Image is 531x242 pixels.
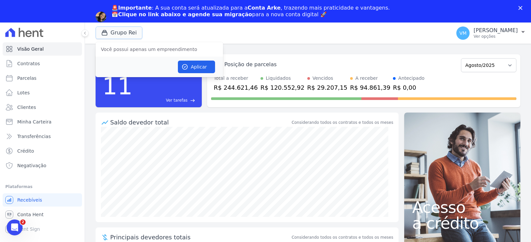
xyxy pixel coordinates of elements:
iframe: Intercom live chat [7,219,23,235]
b: 🚨Importante [112,5,152,11]
div: Considerando todos os contratos e todos os meses [292,120,393,125]
a: Contratos [3,57,82,70]
div: : A sua conta será atualizada para a , trazendo mais praticidade e vantagens. 📅 para a nova conta... [112,5,390,18]
button: VM [PERSON_NAME] Ver opções [451,24,531,42]
span: VM [459,31,467,35]
span: 2 [20,219,26,225]
span: Parcelas [17,75,37,81]
a: Agendar migração [112,22,166,29]
b: Conta Arke [248,5,280,11]
a: Visão Geral [3,42,82,56]
div: Plataformas [5,183,79,191]
a: Crédito [3,144,82,158]
div: Saldo devedor total [110,118,290,127]
div: Liquidados [266,75,291,82]
a: Recebíveis [3,193,82,207]
span: Contratos [17,60,40,67]
button: Aplicar [178,61,215,73]
div: Total a receber [214,75,258,82]
p: [PERSON_NAME] [474,27,518,34]
span: a crédito [412,215,512,231]
span: Recebíveis [17,197,42,203]
p: Ver opções [474,34,518,39]
span: Minha Carteira [17,119,51,125]
span: Principais devedores totais [110,233,290,242]
div: 11 [102,69,133,103]
div: R$ 0,00 [393,83,424,92]
span: Considerando todos os contratos e todos os meses [292,234,393,240]
b: Clique no link abaixo e agende sua migração [118,11,252,18]
a: Conta Hent [3,208,82,221]
div: A receber [355,75,378,82]
span: east [190,98,195,103]
span: Crédito [17,148,34,154]
a: Lotes [3,86,82,99]
div: Posição de parcelas [224,61,277,69]
a: Transferências [3,130,82,143]
span: Clientes [17,104,36,111]
span: Transferências [17,133,51,140]
div: Vencidos [313,75,333,82]
span: Ver tarefas [166,97,188,103]
div: R$ 94.861,39 [350,83,390,92]
div: Antecipado [398,75,424,82]
span: Lotes [17,89,30,96]
div: R$ 244.621,46 [214,83,258,92]
button: Grupo Rei [96,26,142,39]
span: Conta Hent [17,211,43,218]
a: Clientes [3,101,82,114]
a: Negativação [3,159,82,172]
span: Negativação [17,162,46,169]
span: Acesso [412,199,512,215]
div: R$ 29.207,15 [307,83,347,92]
span: Visão Geral [17,46,44,52]
span: Você possui apenas um empreendimento [96,43,223,55]
img: Profile image for Adriane [96,12,106,22]
div: R$ 120.552,92 [261,83,305,92]
a: Minha Carteira [3,115,82,128]
a: Parcelas [3,72,82,85]
a: Ver tarefas east [135,97,195,103]
div: Fechar [518,6,525,10]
